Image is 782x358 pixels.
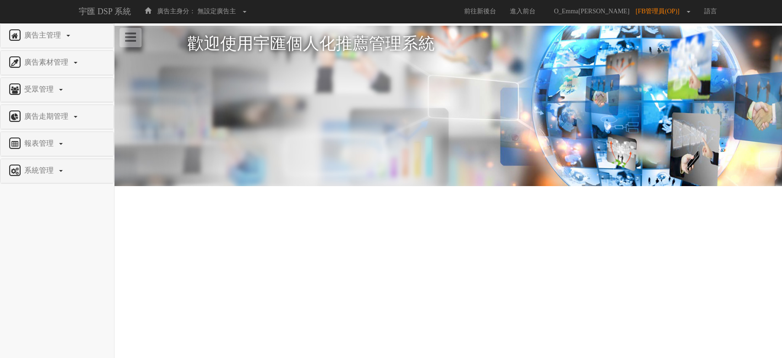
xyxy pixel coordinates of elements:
a: 受眾管理 [7,83,107,97]
h1: 歡迎使用宇匯個人化推薦管理系統 [187,35,710,53]
a: 廣告走期管理 [7,110,107,124]
span: 受眾管理 [22,85,58,93]
span: 報表管理 [22,139,58,147]
span: 廣告走期管理 [22,112,73,120]
a: 報表管理 [7,137,107,151]
a: 系統管理 [7,164,107,178]
span: [FB管理員(OP)] [636,8,684,15]
a: 廣告素材管理 [7,55,107,70]
span: 廣告素材管理 [22,58,73,66]
span: 廣告主身分： [157,8,196,15]
span: 系統管理 [22,166,58,174]
a: 廣告主管理 [7,28,107,43]
span: 無設定廣告主 [197,8,236,15]
span: O_Emma[PERSON_NAME] [549,8,634,15]
span: 廣告主管理 [22,31,66,39]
